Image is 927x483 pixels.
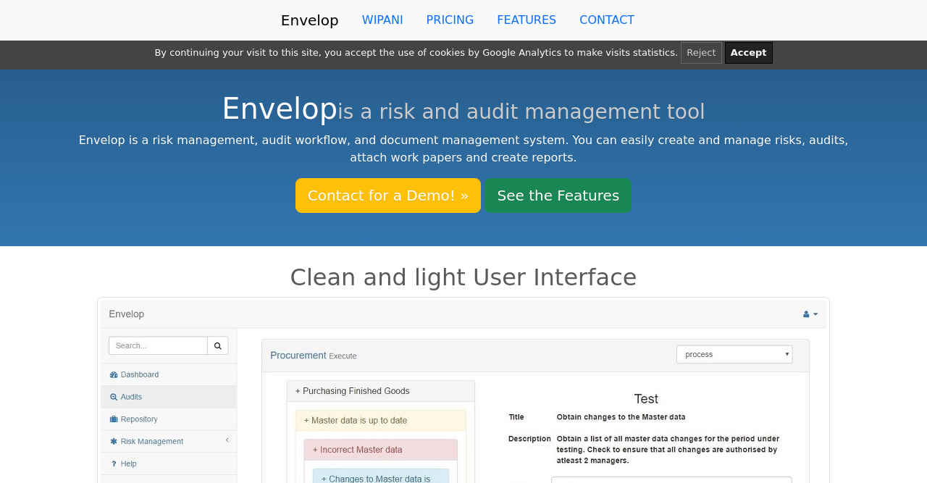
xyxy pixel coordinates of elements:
span: By continuing your visit to this site, you accept the use of cookies by Google Analytics to make ... [154,47,678,58]
a: Contact for a Demo! » [295,178,482,213]
p: Envelop is a risk management, audit workflow, and document management system. You can easily crea... [74,132,853,167]
button: Accept [725,42,773,64]
a: WIPANI [351,6,415,35]
a: FEATURES [485,6,568,35]
a: CONTACT [568,6,646,35]
small: is a risk and audit management tool [337,100,705,124]
button: Reject [681,42,721,64]
h1: Envelop [74,91,853,126]
a: Envelop [281,6,339,35]
a: See the Features [485,178,632,213]
a: PRICING [415,6,486,35]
